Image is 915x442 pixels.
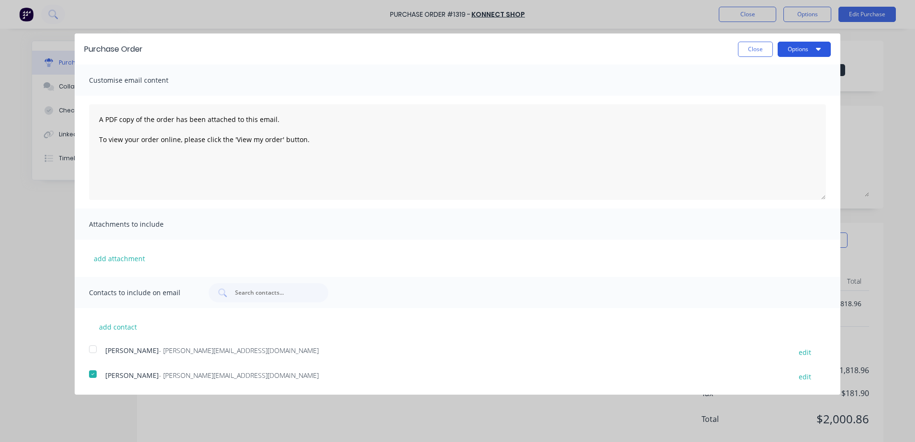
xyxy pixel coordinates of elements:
[793,370,817,383] button: edit
[89,218,194,231] span: Attachments to include
[159,371,319,380] span: - [PERSON_NAME][EMAIL_ADDRESS][DOMAIN_NAME]
[89,320,146,334] button: add contact
[793,345,817,358] button: edit
[89,286,194,299] span: Contacts to include on email
[738,42,773,57] button: Close
[89,104,826,200] textarea: A PDF copy of the order has been attached to this email. To view your order online, please click ...
[89,251,150,265] button: add attachment
[234,288,313,298] input: Search contacts...
[89,74,194,87] span: Customise email content
[105,371,159,380] span: [PERSON_NAME]
[778,42,831,57] button: Options
[159,346,319,355] span: - [PERSON_NAME][EMAIL_ADDRESS][DOMAIN_NAME]
[105,346,159,355] span: [PERSON_NAME]
[84,44,143,55] div: Purchase Order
